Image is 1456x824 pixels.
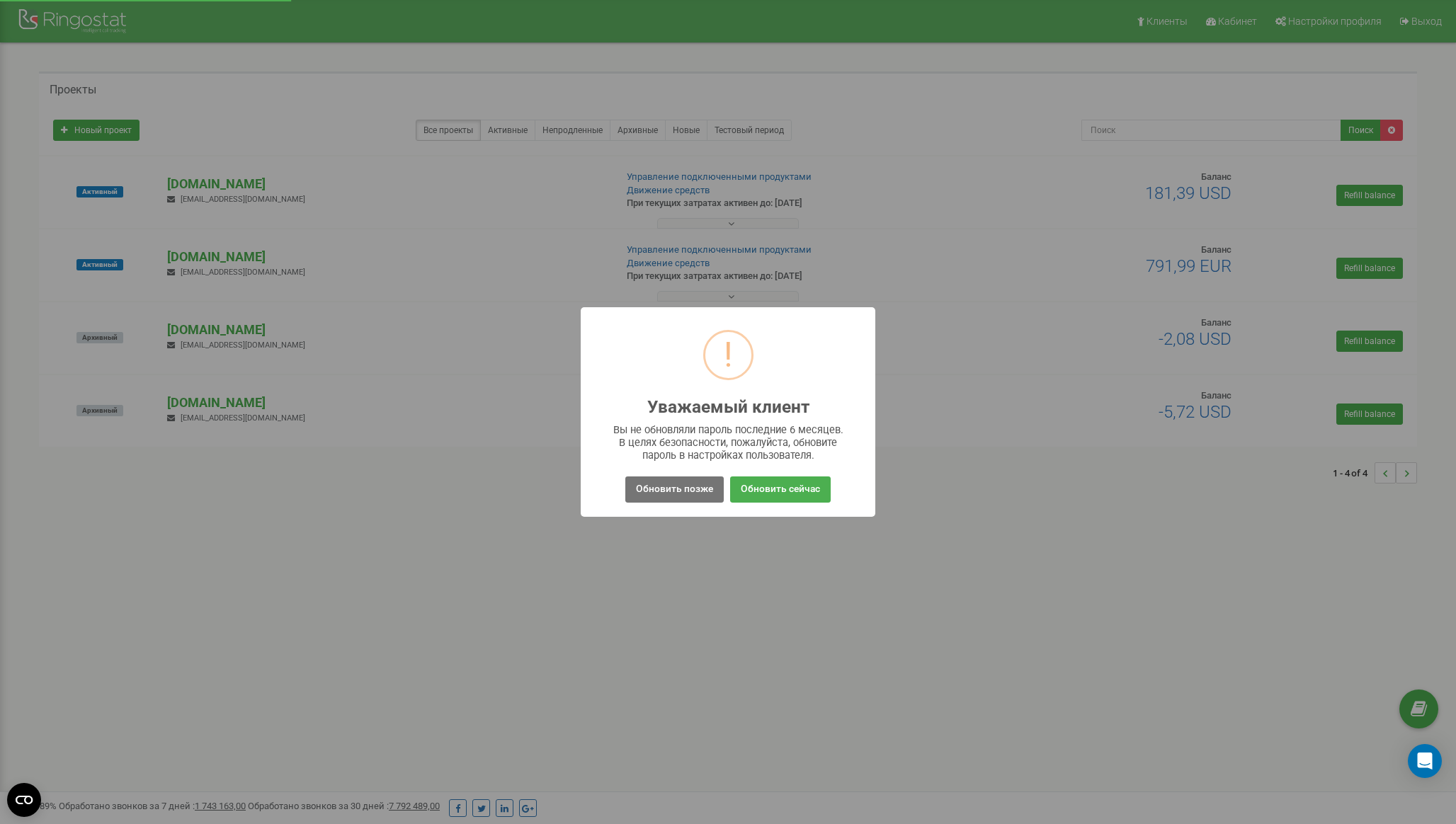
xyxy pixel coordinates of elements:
div: ! [724,332,733,378]
button: Обновить сейчас [730,476,831,503]
button: Обновить позже [625,476,724,503]
h2: Уважаемый клиент [647,398,809,417]
div: Open Intercom Messenger [1408,744,1442,778]
button: Open CMP widget [7,783,41,817]
div: Вы не обновляли пароль последние 6 месяцев. В целях безопасности, пожалуйста, обновите пароль в н... [609,423,848,462]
